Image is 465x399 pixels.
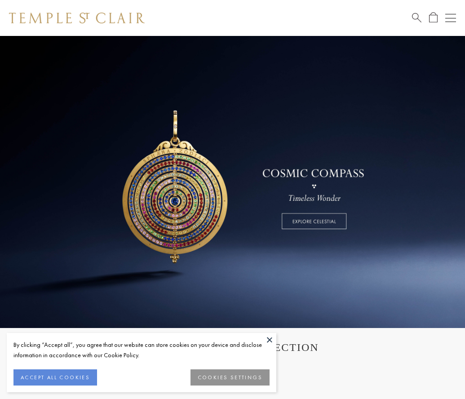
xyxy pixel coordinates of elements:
button: ACCEPT ALL COOKIES [13,369,97,386]
div: By clicking “Accept all”, you agree that our website can store cookies on your device and disclos... [13,340,270,360]
img: Temple St. Clair [9,13,145,23]
a: Search [412,12,421,23]
button: Open navigation [445,13,456,23]
button: COOKIES SETTINGS [190,369,270,386]
a: Open Shopping Bag [429,12,438,23]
